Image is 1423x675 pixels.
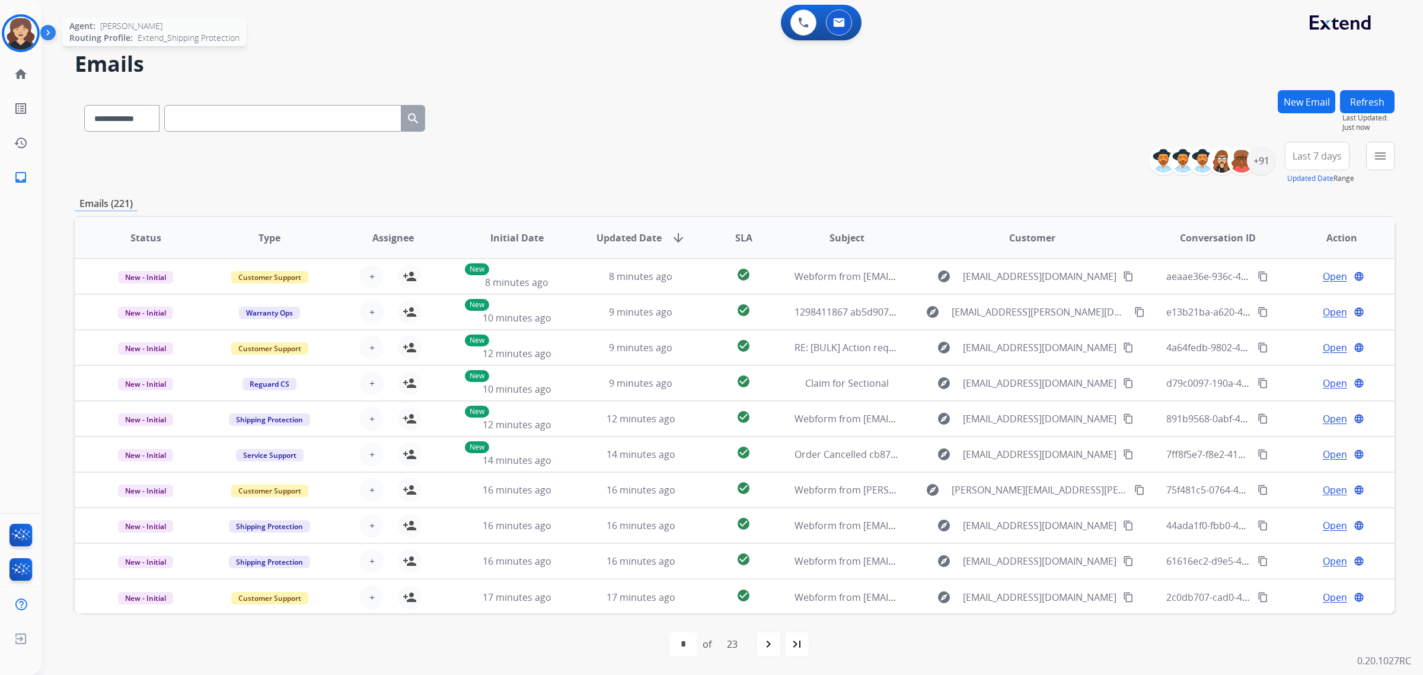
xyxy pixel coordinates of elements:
span: Webform from [EMAIL_ADDRESS][DOMAIN_NAME] on [DATE] [795,412,1063,425]
p: New [465,335,489,346]
mat-icon: content_copy [1123,413,1134,424]
p: New [465,406,489,418]
span: 4a64fedb-9802-4c52-ad70-da6f5103d469 [1166,341,1347,354]
button: + [360,265,384,288]
span: Shipping Protection [229,556,310,568]
mat-icon: content_copy [1134,485,1145,495]
span: New - Initial [118,271,173,284]
div: +91 [1247,147,1275,175]
mat-icon: language [1354,592,1364,603]
span: + [369,305,375,319]
mat-icon: explore [937,518,951,533]
mat-icon: explore [937,340,951,355]
span: + [369,447,375,461]
span: Customer Support [231,592,308,604]
span: New - Initial [118,520,173,533]
span: Shipping Protection [229,413,310,426]
mat-icon: content_copy [1258,271,1268,282]
span: + [369,590,375,604]
span: 2c0db707-cad0-490e-a0ee-03e5bf7bef93 [1166,591,1346,604]
span: New - Initial [118,485,173,497]
span: 75f481c5-0764-41cf-9a65-ba7a63807010 [1166,483,1344,496]
span: Range [1287,173,1354,183]
mat-icon: explore [937,376,951,390]
span: Customer Support [231,485,308,497]
span: [PERSON_NAME][EMAIL_ADDRESS][PERSON_NAME][DOMAIN_NAME] [952,483,1127,497]
span: New - Initial [118,592,173,604]
span: [EMAIL_ADDRESS][DOMAIN_NAME] [963,554,1116,568]
span: Subject [829,231,864,245]
mat-icon: check_circle [736,552,751,566]
span: New - Initial [118,342,173,355]
mat-icon: content_copy [1123,520,1134,531]
span: Open [1323,412,1347,426]
mat-icon: search [406,112,420,126]
p: New [465,441,489,453]
span: Last Updated: [1342,113,1395,123]
mat-icon: content_copy [1258,378,1268,389]
mat-icon: content_copy [1123,556,1134,566]
span: 16 minutes ago [483,555,551,568]
mat-icon: explore [937,447,951,461]
mat-icon: inbox [14,170,28,184]
span: 10 minutes ago [483,311,551,324]
span: Reguard CS [243,378,296,390]
span: Open [1323,590,1347,604]
mat-icon: check_circle [736,374,751,389]
span: Webform from [EMAIL_ADDRESS][DOMAIN_NAME] on [DATE] [795,519,1063,532]
mat-icon: language [1354,520,1364,531]
span: 14 minutes ago [483,454,551,467]
mat-icon: home [14,67,28,81]
mat-icon: check_circle [736,517,751,531]
span: 891b9568-0abf-4042-93b2-916193a0a204 [1166,412,1348,425]
button: + [360,514,384,537]
mat-icon: explore [926,305,940,319]
mat-icon: check_circle [736,339,751,353]
span: Shipping Protection [229,520,310,533]
p: New [465,299,489,311]
span: New - Initial [118,378,173,390]
button: + [360,585,384,609]
mat-icon: check_circle [736,481,751,495]
span: [EMAIL_ADDRESS][DOMAIN_NAME] [963,447,1116,461]
button: + [360,336,384,359]
mat-icon: content_copy [1258,307,1268,317]
span: 14 minutes ago [607,448,675,461]
span: Open [1323,269,1347,284]
span: 61616ec2-d9e5-416f-8d1d-6335404022ed [1166,555,1348,568]
mat-icon: language [1354,378,1364,389]
mat-icon: content_copy [1123,271,1134,282]
p: New [465,263,489,275]
span: RE: [BULK] Action required: Extend claim approved for replacement [795,341,1095,354]
mat-icon: language [1354,271,1364,282]
span: [EMAIL_ADDRESS][DOMAIN_NAME] [963,590,1116,604]
mat-icon: person_add [403,340,417,355]
span: [EMAIL_ADDRESS][DOMAIN_NAME] [963,518,1116,533]
button: New Email [1278,90,1335,113]
mat-icon: content_copy [1134,307,1145,317]
button: Updated Date [1287,174,1333,183]
span: Initial Date [490,231,544,245]
mat-icon: person_add [403,269,417,284]
span: 16 minutes ago [607,519,675,532]
span: + [369,518,375,533]
button: + [360,300,384,324]
span: New - Initial [118,413,173,426]
div: 23 [717,632,747,656]
span: SLA [735,231,752,245]
span: Type [259,231,280,245]
span: Webform from [EMAIL_ADDRESS][DOMAIN_NAME] on [DATE] [795,270,1063,283]
mat-icon: check_circle [736,588,751,603]
span: 8 minutes ago [485,276,548,289]
mat-icon: history [14,136,28,150]
mat-icon: language [1354,485,1364,495]
span: [EMAIL_ADDRESS][DOMAIN_NAME] [963,412,1116,426]
mat-icon: person_add [403,483,417,497]
mat-icon: arrow_downward [671,231,685,245]
mat-icon: check_circle [736,268,751,282]
span: 7ff8f5e7-f8e2-41d3-af5a-2794ee49b1ae [1166,448,1339,461]
mat-icon: content_copy [1258,556,1268,566]
span: Webform from [EMAIL_ADDRESS][DOMAIN_NAME] on [DATE] [795,555,1063,568]
span: Customer [1009,231,1055,245]
p: New [465,370,489,382]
